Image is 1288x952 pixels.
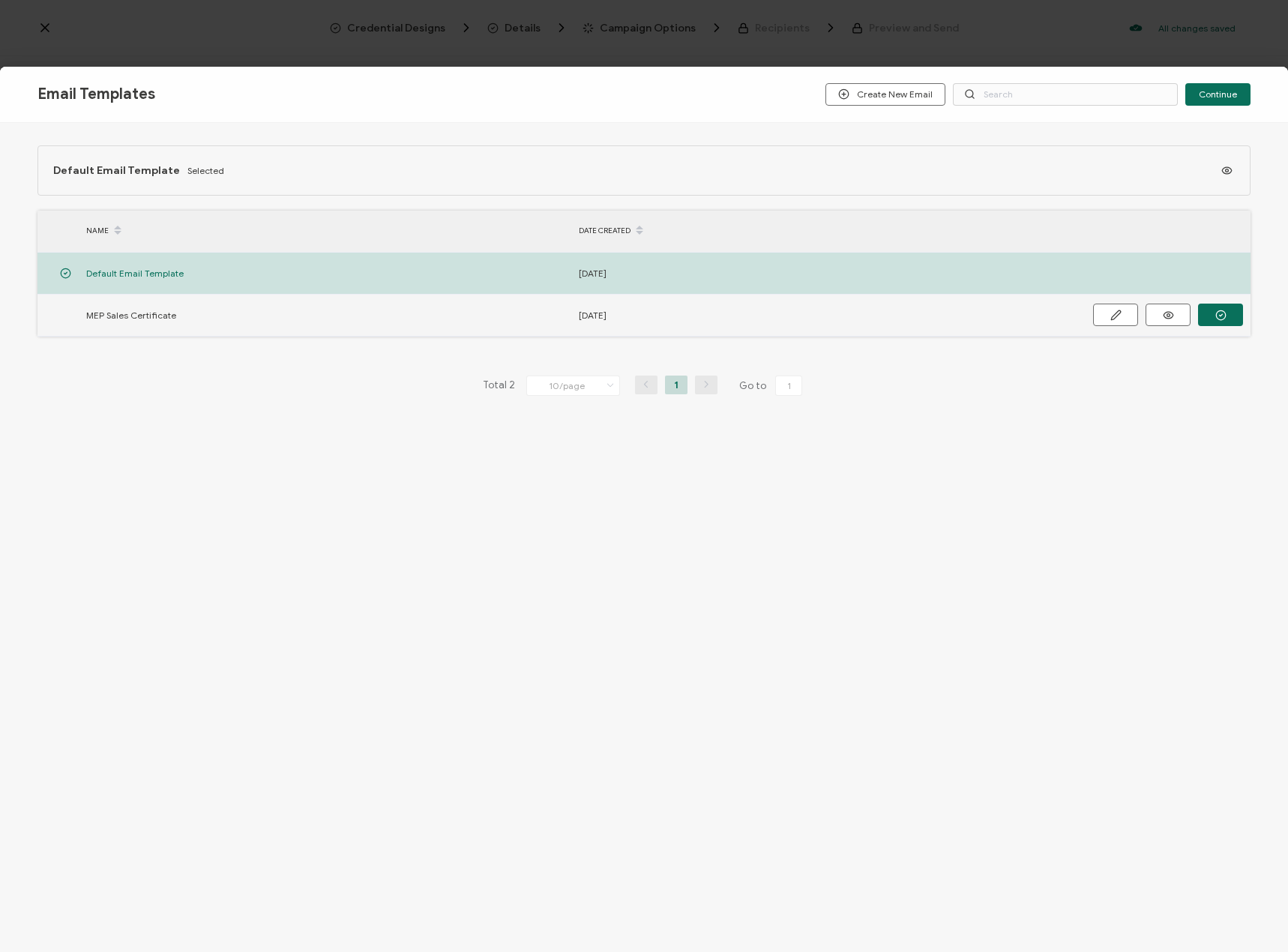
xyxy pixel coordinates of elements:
span: Default Email Template [86,265,184,282]
button: Continue [1185,83,1251,106]
span: Continue [1199,90,1237,99]
span: Go to [739,376,805,397]
button: Create New Email [825,83,945,106]
span: Selected [187,165,224,176]
span: Default Email Template [53,164,180,177]
div: DATE CREATED [571,218,1063,244]
span: MEP Sales Certificate [86,307,176,324]
span: Total 2 [483,376,515,397]
span: Create New Email [838,88,933,100]
iframe: Chat Widget [1213,880,1288,952]
span: Email Templates [37,85,155,103]
div: [DATE] [571,307,1063,324]
input: Select [526,376,620,396]
li: 1 [665,376,687,394]
input: Search [953,83,1178,106]
div: NAME [79,218,571,244]
div: [DATE] [571,265,1063,282]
